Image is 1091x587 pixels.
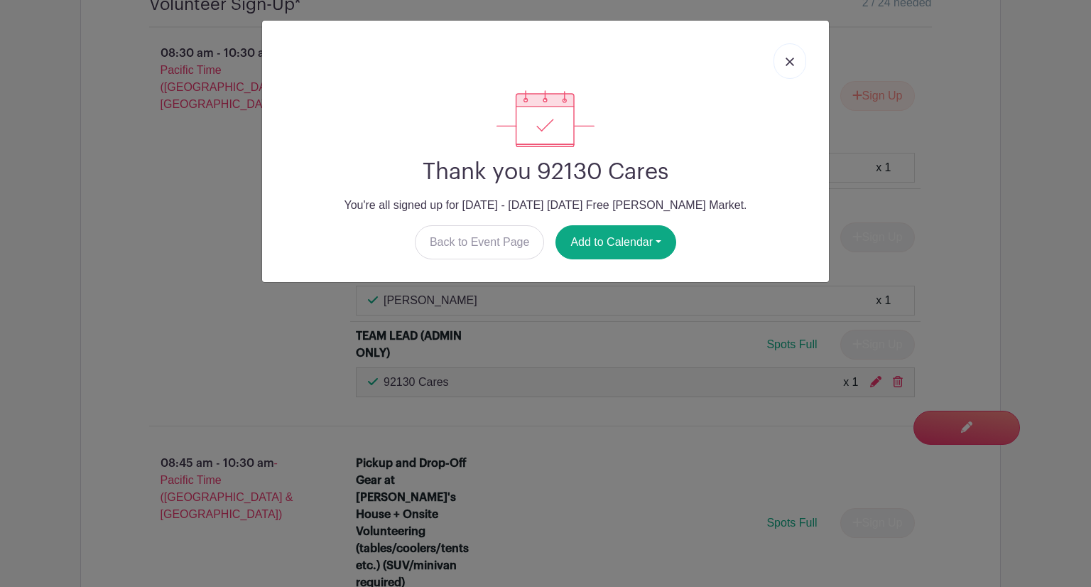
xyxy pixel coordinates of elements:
img: close_button-5f87c8562297e5c2d7936805f587ecaba9071eb48480494691a3f1689db116b3.svg [786,58,794,66]
img: signup_complete-c468d5dda3e2740ee63a24cb0ba0d3ce5d8a4ecd24259e683200fb1569d990c8.svg [496,90,595,147]
h2: Thank you 92130 Cares [273,158,818,185]
p: You're all signed up for [DATE] - [DATE] [DATE] Free [PERSON_NAME] Market. [273,197,818,214]
a: Back to Event Page [415,225,545,259]
button: Add to Calendar [555,225,676,259]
